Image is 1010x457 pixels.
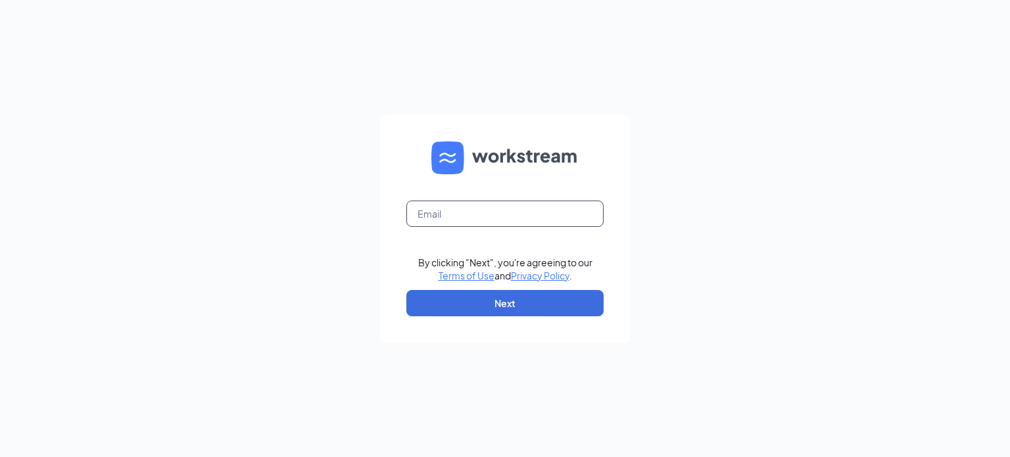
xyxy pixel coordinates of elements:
[406,290,604,316] button: Next
[511,270,569,281] a: Privacy Policy
[431,141,579,174] img: WS logo and Workstream text
[418,256,592,282] div: By clicking "Next", you're agreeing to our and .
[406,201,604,227] input: Email
[439,270,494,281] a: Terms of Use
